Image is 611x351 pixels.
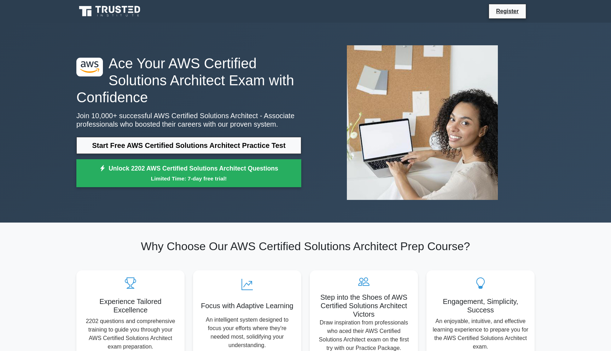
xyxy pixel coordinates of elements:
[76,55,301,106] h1: Ace Your AWS Certified Solutions Architect Exam with Confidence
[199,301,296,310] h5: Focus with Adaptive Learning
[76,137,301,154] a: Start Free AWS Certified Solutions Architect Practice Test
[432,297,529,314] h5: Engagement, Simplicity, Success
[432,317,529,351] p: An enjoyable, intuitive, and effective learning experience to prepare you for the AWS Certified S...
[76,240,535,253] h2: Why Choose Our AWS Certified Solutions Architect Prep Course?
[315,293,412,318] h5: Step into the Shoes of AWS Certified Solutions Architect Victors
[492,7,523,16] a: Register
[82,317,179,351] p: 2202 questions and comprehensive training to guide you through your AWS Certified Solutions Archi...
[82,297,179,314] h5: Experience Tailored Excellence
[76,111,301,128] p: Join 10,000+ successful AWS Certified Solutions Architect - Associate professionals who boosted t...
[76,159,301,188] a: Unlock 2202 AWS Certified Solutions Architect QuestionsLimited Time: 7-day free trial!
[85,174,292,183] small: Limited Time: 7-day free trial!
[199,316,296,350] p: An intelligent system designed to focus your efforts where they're needed most, solidifying your ...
